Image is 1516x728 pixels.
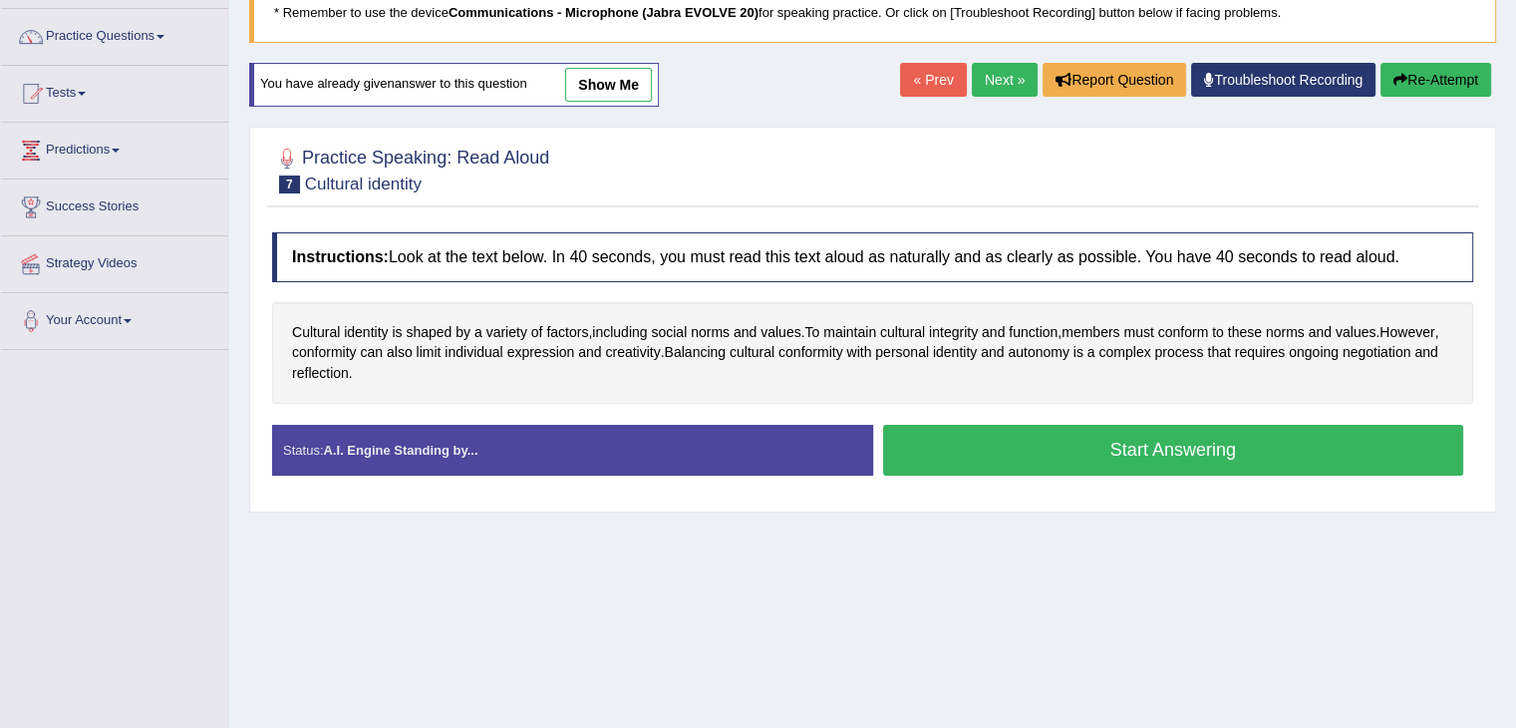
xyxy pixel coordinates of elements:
[272,425,873,476] div: Status:
[880,322,925,343] span: Click to see word definition
[1414,342,1437,363] span: Click to see word definition
[1087,342,1095,363] span: Click to see word definition
[1158,322,1209,343] span: Click to see word definition
[323,443,477,458] strong: A.I. Engine Standing by...
[734,322,757,343] span: Click to see word definition
[1,293,228,343] a: Your Account
[1228,322,1262,343] span: Click to see word definition
[1009,322,1058,343] span: Click to see word definition
[406,322,452,343] span: Click to see word definition
[1266,322,1305,343] span: Click to see word definition
[1061,322,1119,343] span: Click to see word definition
[578,342,601,363] span: Click to see word definition
[1309,322,1332,343] span: Click to see word definition
[651,322,687,343] span: Click to see word definition
[1380,63,1491,97] button: Re-Attempt
[981,342,1004,363] span: Click to see word definition
[344,322,388,343] span: Click to see word definition
[249,63,659,107] div: You have already given answer to this question
[292,248,389,265] b: Instructions:
[592,322,647,343] span: Click to see word definition
[1154,342,1203,363] span: Click to see word definition
[929,322,978,343] span: Click to see word definition
[1235,342,1286,363] span: Click to see word definition
[279,176,300,193] span: 7
[778,342,843,363] span: Click to see word definition
[605,342,660,363] span: Click to see word definition
[846,342,871,363] span: Click to see word definition
[272,232,1473,282] h4: Look at the text below. In 40 seconds, you must read this text aloud as naturally and as clearly ...
[1207,342,1230,363] span: Click to see word definition
[982,322,1005,343] span: Click to see word definition
[507,342,575,363] span: Click to see word definition
[730,342,774,363] span: Click to see word definition
[474,322,482,343] span: Click to see word definition
[1212,322,1224,343] span: Click to see word definition
[1098,342,1150,363] span: Click to see word definition
[1343,342,1411,363] span: Click to see word definition
[883,425,1464,476] button: Start Answering
[1123,322,1153,343] span: Click to see word definition
[531,322,543,343] span: Click to see word definition
[1,66,228,116] a: Tests
[305,175,422,193] small: Cultural identity
[417,342,442,363] span: Click to see word definition
[486,322,527,343] span: Click to see word definition
[665,342,727,363] span: Click to see word definition
[387,342,413,363] span: Click to see word definition
[392,322,402,343] span: Click to see word definition
[875,342,929,363] span: Click to see word definition
[360,342,383,363] span: Click to see word definition
[455,322,470,343] span: Click to see word definition
[546,322,588,343] span: Click to see word definition
[272,302,1473,404] div: , . , . , . .
[272,144,549,193] h2: Practice Speaking: Read Aloud
[1,236,228,286] a: Strategy Videos
[292,322,340,343] span: Click to see word definition
[760,322,800,343] span: Click to see word definition
[1008,342,1068,363] span: Click to see word definition
[1191,63,1375,97] a: Troubleshoot Recording
[804,322,819,343] span: Click to see word definition
[292,363,349,384] span: Click to see word definition
[900,63,966,97] a: « Prev
[565,68,652,102] a: show me
[445,342,502,363] span: Click to see word definition
[1,123,228,173] a: Predictions
[1336,322,1375,343] span: Click to see word definition
[972,63,1038,97] a: Next »
[1289,342,1339,363] span: Click to see word definition
[823,322,876,343] span: Click to see word definition
[1043,63,1186,97] button: Report Question
[691,322,730,343] span: Click to see word definition
[292,342,357,363] span: Click to see word definition
[1,9,228,59] a: Practice Questions
[449,5,758,20] b: Communications - Microphone (Jabra EVOLVE 20)
[1379,322,1434,343] span: Click to see word definition
[933,342,977,363] span: Click to see word definition
[1,180,228,229] a: Success Stories
[1073,342,1083,363] span: Click to see word definition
